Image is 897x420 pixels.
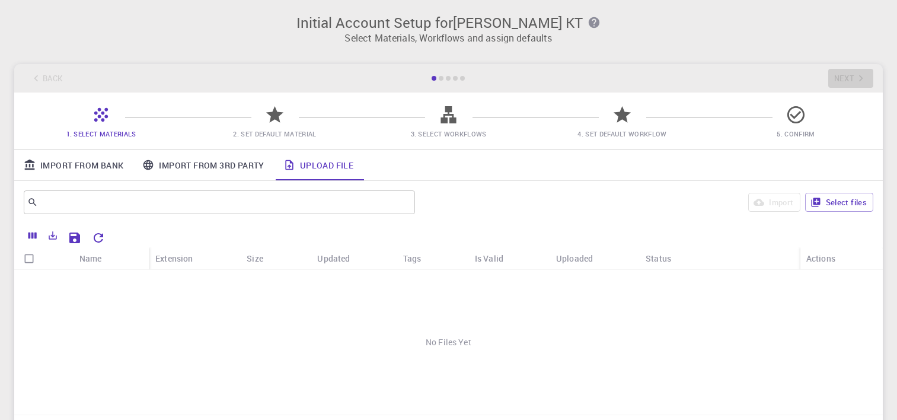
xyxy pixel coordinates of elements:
[21,31,876,45] p: Select Materials, Workflows and assign defaults
[87,226,110,250] button: Reset Explorer Settings
[14,270,883,415] div: No Files Yet
[411,129,487,138] span: 3. Select Workflows
[311,247,397,270] div: Updated
[79,247,102,270] div: Name
[805,193,873,212] button: Select files
[646,247,671,270] div: Status
[777,129,815,138] span: 5. Confirm
[74,247,149,270] div: Name
[149,247,241,270] div: Extension
[317,247,350,270] div: Updated
[403,247,422,270] div: Tags
[66,129,136,138] span: 1. Select Materials
[155,247,193,270] div: Extension
[14,149,133,180] a: Import From Bank
[806,247,835,270] div: Actions
[233,129,316,138] span: 2. Set Default Material
[274,149,363,180] a: Upload File
[800,247,883,270] div: Actions
[247,247,263,270] div: Size
[550,247,640,270] div: Uploaded
[556,247,593,270] div: Uploaded
[241,247,311,270] div: Size
[43,226,63,245] button: Export
[63,226,87,250] button: Save Explorer Settings
[21,14,876,31] h3: Initial Account Setup for [PERSON_NAME] KT
[133,149,273,180] a: Import From 3rd Party
[23,226,43,245] button: Columns
[640,247,718,270] div: Status
[469,247,550,270] div: Is Valid
[475,247,503,270] div: Is Valid
[577,129,666,138] span: 4. Set Default Workflow
[397,247,469,270] div: Tags
[44,247,74,270] div: Icon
